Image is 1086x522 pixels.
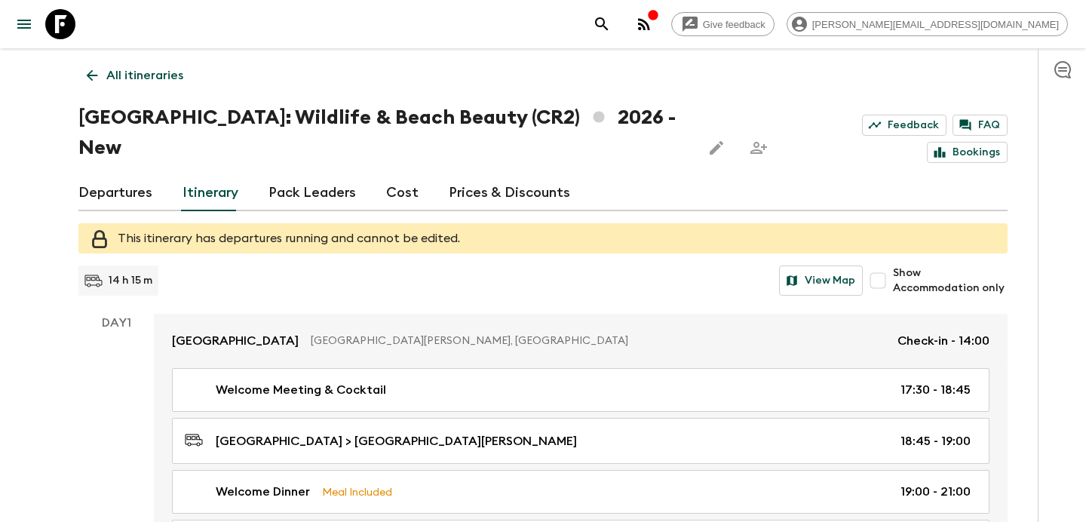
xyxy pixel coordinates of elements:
[900,483,971,501] p: 19:00 - 21:00
[695,19,774,30] span: Give feedback
[172,368,989,412] a: Welcome Meeting & Cocktail17:30 - 18:45
[78,103,689,163] h1: [GEOGRAPHIC_DATA]: Wildlife & Beach Beauty (CR2) 2026 - New
[311,333,885,349] p: [GEOGRAPHIC_DATA][PERSON_NAME], [GEOGRAPHIC_DATA]
[587,9,617,39] button: search adventures
[172,470,989,514] a: Welcome DinnerMeal Included19:00 - 21:00
[927,142,1008,163] a: Bookings
[779,266,863,296] button: View Map
[118,232,460,244] span: This itinerary has departures running and cannot be edited.
[701,133,732,163] button: Edit this itinerary
[9,9,39,39] button: menu
[953,115,1008,136] a: FAQ
[893,266,1008,296] span: Show Accommodation only
[154,314,1008,368] a: [GEOGRAPHIC_DATA][GEOGRAPHIC_DATA][PERSON_NAME], [GEOGRAPHIC_DATA]Check-in - 14:00
[183,175,238,211] a: Itinerary
[268,175,356,211] a: Pack Leaders
[744,133,774,163] span: Share this itinerary
[804,19,1067,30] span: [PERSON_NAME][EMAIL_ADDRESS][DOMAIN_NAME]
[216,483,310,501] p: Welcome Dinner
[78,314,154,332] p: Day 1
[900,381,971,399] p: 17:30 - 18:45
[216,432,577,450] p: [GEOGRAPHIC_DATA] > [GEOGRAPHIC_DATA][PERSON_NAME]
[78,60,192,91] a: All itineraries
[172,332,299,350] p: [GEOGRAPHIC_DATA]
[862,115,946,136] a: Feedback
[172,418,989,464] a: [GEOGRAPHIC_DATA] > [GEOGRAPHIC_DATA][PERSON_NAME]18:45 - 19:00
[449,175,570,211] a: Prices & Discounts
[900,432,971,450] p: 18:45 - 19:00
[386,175,419,211] a: Cost
[787,12,1068,36] div: [PERSON_NAME][EMAIL_ADDRESS][DOMAIN_NAME]
[109,273,152,288] p: 14 h 15 m
[322,484,392,500] p: Meal Included
[897,332,989,350] p: Check-in - 14:00
[216,381,386,399] p: Welcome Meeting & Cocktail
[671,12,775,36] a: Give feedback
[106,66,183,84] p: All itineraries
[78,175,152,211] a: Departures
